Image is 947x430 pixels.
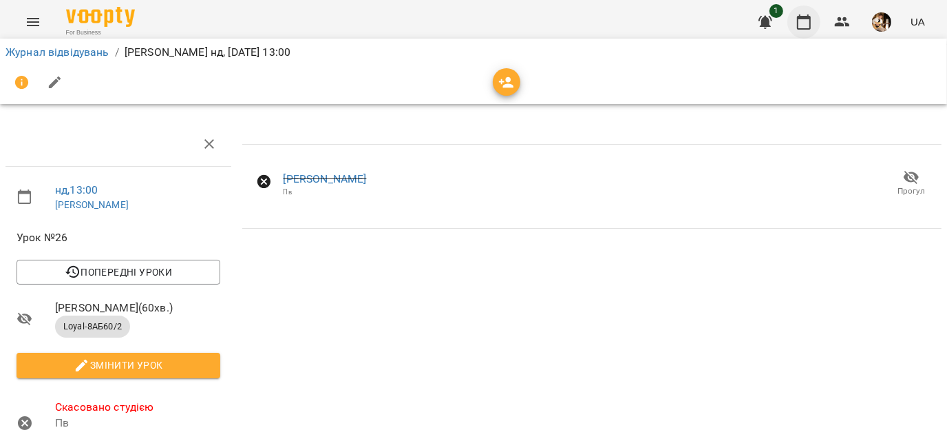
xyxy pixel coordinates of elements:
a: нд , 13:00 [55,183,98,196]
span: Прогул [897,185,925,197]
p: [PERSON_NAME] нд, [DATE] 13:00 [125,44,290,61]
span: Урок №26 [17,229,220,246]
img: Voopty Logo [66,7,135,27]
button: Змінити урок [17,353,220,378]
span: Loyal-8АБ60/2 [55,320,130,333]
div: Пв [284,187,367,196]
span: Змінити урок [28,357,209,373]
a: Журнал відвідувань [6,45,109,59]
span: 1 [769,4,783,18]
li: / [115,44,119,61]
button: UA [905,9,930,34]
img: 0162ea527a5616b79ea1cf03ccdd73a5.jpg [872,12,891,32]
span: Скасовано студією [55,399,220,416]
a: [PERSON_NAME] [284,172,367,185]
span: UA [911,14,925,29]
button: Menu [17,6,50,39]
button: Попередні уроки [17,260,220,285]
span: Попередні уроки [28,264,209,280]
a: [PERSON_NAME] [55,199,129,210]
span: For Business [66,28,135,37]
button: Прогул [884,164,939,203]
span: [PERSON_NAME] ( 60 хв. ) [55,300,220,316]
nav: breadcrumb [6,44,941,61]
